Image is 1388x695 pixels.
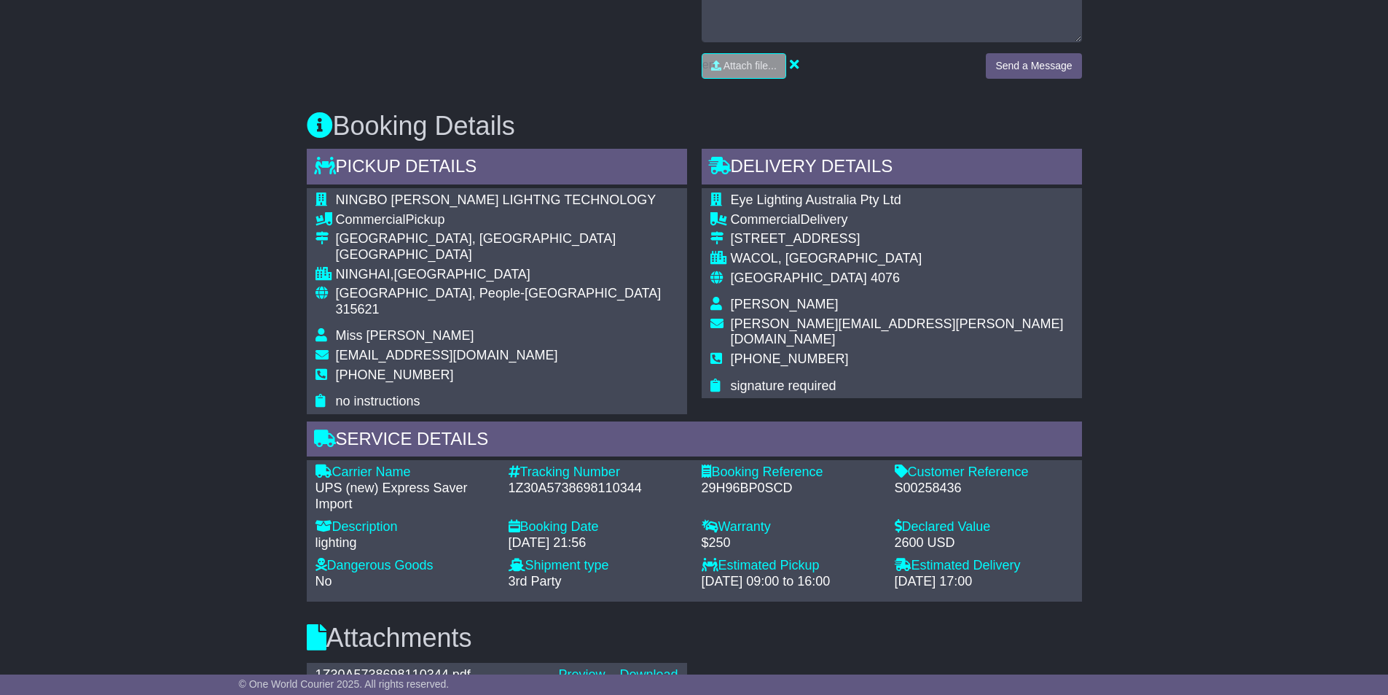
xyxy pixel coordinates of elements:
span: No [315,574,332,589]
div: UPS (new) Express Saver Import [315,481,494,512]
a: Download [619,667,678,682]
span: Commercial [731,212,801,227]
h3: Attachments [307,624,1082,653]
span: 3rd Party [509,574,562,589]
span: © One World Courier 2025. All rights reserved. [239,678,450,690]
span: NINGBO [PERSON_NAME] LIGHTNG TECHNOLOGY [336,193,656,207]
span: Miss [PERSON_NAME] [336,328,474,343]
div: [STREET_ADDRESS] [731,231,1073,247]
div: Description [315,519,494,535]
span: 4076 [871,271,900,285]
button: Send a Message [986,53,1081,79]
div: Declared Value [895,519,1073,535]
div: S00258436 [895,481,1073,497]
div: Estimated Delivery [895,558,1073,574]
div: 2600 USD [895,535,1073,551]
div: Tracking Number [509,465,687,481]
div: Dangerous Goods [315,558,494,574]
div: Customer Reference [895,465,1073,481]
span: [PHONE_NUMBER] [731,352,849,366]
span: signature required [731,378,836,393]
div: $250 [702,535,880,551]
div: [GEOGRAPHIC_DATA], [GEOGRAPHIC_DATA] [336,231,678,247]
div: 1Z30A5738698110344.pdf [308,667,552,683]
div: Carrier Name [315,465,494,481]
div: Booking Date [509,519,687,535]
span: Eye Lighting Australia Pty Ltd [731,193,901,207]
div: Delivery Details [702,149,1082,188]
div: Shipment type [509,558,687,574]
div: Warranty [702,519,880,535]
h3: Booking Details [307,112,1082,141]
div: 1Z30A5738698110344 [509,481,687,497]
span: [EMAIL_ADDRESS][DOMAIN_NAME] [336,348,558,362]
div: [DATE] 17:00 [895,574,1073,590]
div: Service Details [307,422,1082,461]
div: [DATE] 09:00 to 16:00 [702,574,880,590]
a: Preview [558,667,605,682]
span: no instructions [336,394,420,408]
span: [GEOGRAPHIC_DATA] [731,271,867,285]
span: [PERSON_NAME] [731,297,839,311]
span: [PHONE_NUMBER] [336,368,454,382]
div: WACOL, [GEOGRAPHIC_DATA] [731,251,1073,267]
div: [DATE] 21:56 [509,535,687,551]
span: [PERSON_NAME][EMAIL_ADDRESS][PERSON_NAME][DOMAIN_NAME] [731,317,1064,347]
div: lighting [315,535,494,551]
div: [GEOGRAPHIC_DATA] [336,247,678,263]
span: 315621 [336,302,380,317]
div: Pickup [336,212,678,228]
span: Commercial [336,212,406,227]
div: Estimated Pickup [702,558,880,574]
div: Delivery [731,212,1073,228]
span: [GEOGRAPHIC_DATA], People-[GEOGRAPHIC_DATA] [336,286,662,300]
div: Booking Reference [702,465,880,481]
div: 29H96BP0SCD [702,481,880,497]
div: Pickup Details [307,149,687,188]
div: NINGHAI,[GEOGRAPHIC_DATA] [336,267,678,283]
